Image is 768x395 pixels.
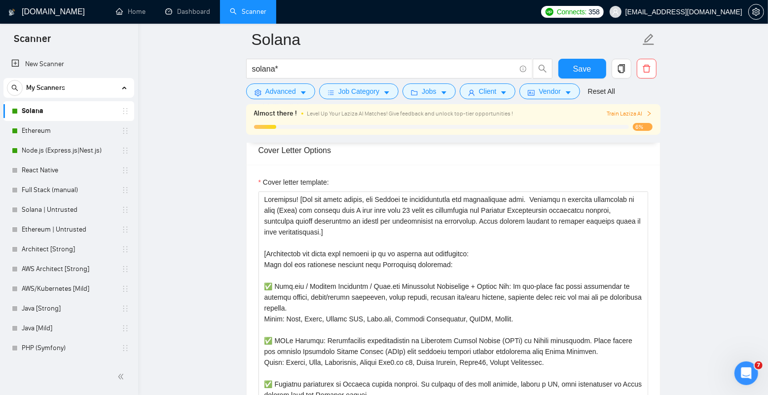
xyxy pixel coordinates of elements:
a: React Native [22,160,115,180]
span: holder [121,186,129,194]
span: right [646,111,652,117]
button: Save [558,59,606,79]
span: holder [121,166,129,174]
div: Cover Letter Options [258,136,648,164]
button: copy [612,59,631,79]
span: double-left [117,372,127,382]
a: New Scanner [11,54,126,74]
a: Java [Strong] [22,299,115,318]
span: Job Category [338,86,379,97]
button: barsJob Categorycaret-down [319,83,399,99]
span: holder [121,147,129,155]
label: Cover letter template: [258,177,329,188]
a: Node.js (Express.js|Nest.js) [22,141,115,160]
a: Java [Mild] [22,318,115,338]
a: setting [748,8,764,16]
span: idcard [528,89,535,96]
button: Train Laziza AI [607,109,652,118]
a: Full Stack (manual) [22,180,115,200]
span: setting [255,89,261,96]
span: holder [121,245,129,253]
span: Scanner [6,32,59,52]
a: searchScanner [230,7,266,16]
span: holder [121,107,129,115]
a: Solana | Untrusted [22,200,115,220]
li: New Scanner [3,54,134,74]
span: bars [328,89,334,96]
a: AWS Architect [Strong] [22,259,115,279]
button: delete [637,59,657,79]
a: Ethereum [22,121,115,141]
span: search [7,84,22,91]
span: search [533,64,552,73]
button: search [533,59,552,79]
button: setting [748,4,764,20]
span: 7 [755,361,763,369]
span: holder [121,344,129,352]
button: search [7,80,23,96]
span: Client [479,86,497,97]
a: Architect [Strong] [22,239,115,259]
input: Scanner name... [252,27,640,52]
button: idcardVendorcaret-down [519,83,580,99]
img: logo [8,4,15,20]
span: Vendor [539,86,560,97]
button: settingAdvancedcaret-down [246,83,315,99]
a: Solana [22,101,115,121]
span: caret-down [565,89,572,96]
span: holder [121,324,129,332]
span: holder [121,127,129,135]
input: Search Freelance Jobs... [252,63,515,75]
span: caret-down [500,89,507,96]
span: user [468,89,475,96]
span: Advanced [265,86,296,97]
span: user [612,8,619,15]
span: Connects: [557,6,586,17]
a: dashboardDashboard [165,7,210,16]
span: info-circle [520,66,526,72]
span: caret-down [300,89,307,96]
span: 6% [633,123,653,131]
span: Save [573,63,591,75]
a: homeHome [116,7,146,16]
a: AWS/Kubernetes [Mild] [22,279,115,299]
span: Almost there ! [254,108,297,119]
span: My Scanners [26,78,65,98]
span: holder [121,226,129,234]
span: edit [642,33,655,46]
span: copy [612,64,631,73]
button: folderJobscaret-down [402,83,456,99]
span: caret-down [383,89,390,96]
span: 358 [588,6,599,17]
a: PHP (Symfony) [22,338,115,358]
span: holder [121,285,129,293]
span: holder [121,305,129,313]
span: Jobs [422,86,437,97]
span: delete [637,64,656,73]
img: upwork-logo.png [546,8,553,16]
a: GPT-4 Debug [22,358,115,378]
a: Reset All [588,86,615,97]
span: caret-down [440,89,447,96]
span: holder [121,265,129,273]
span: Level Up Your Laziza AI Matches! Give feedback and unlock top-tier opportunities ! [307,110,513,117]
span: folder [411,89,418,96]
button: userClientcaret-down [460,83,516,99]
a: Ethereum | Untrusted [22,220,115,239]
span: holder [121,206,129,214]
iframe: Intercom live chat [734,361,758,385]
